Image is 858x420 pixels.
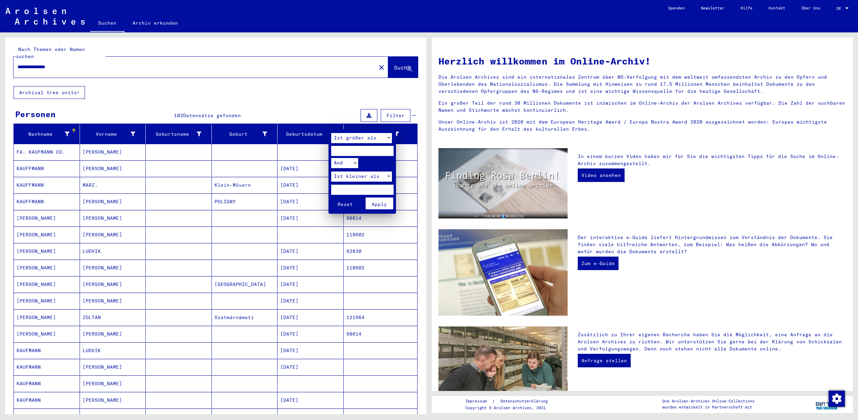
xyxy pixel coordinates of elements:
span: Apply [372,201,387,207]
span: Ist kleiner als [334,173,379,179]
img: Zustimmung ändern [829,391,845,407]
span: Ist größer als [334,135,376,141]
div: Zustimmung ändern [828,390,845,406]
button: Reset [331,198,359,209]
span: Reset [338,201,353,207]
button: Apply [366,198,394,209]
span: And [334,160,343,166]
